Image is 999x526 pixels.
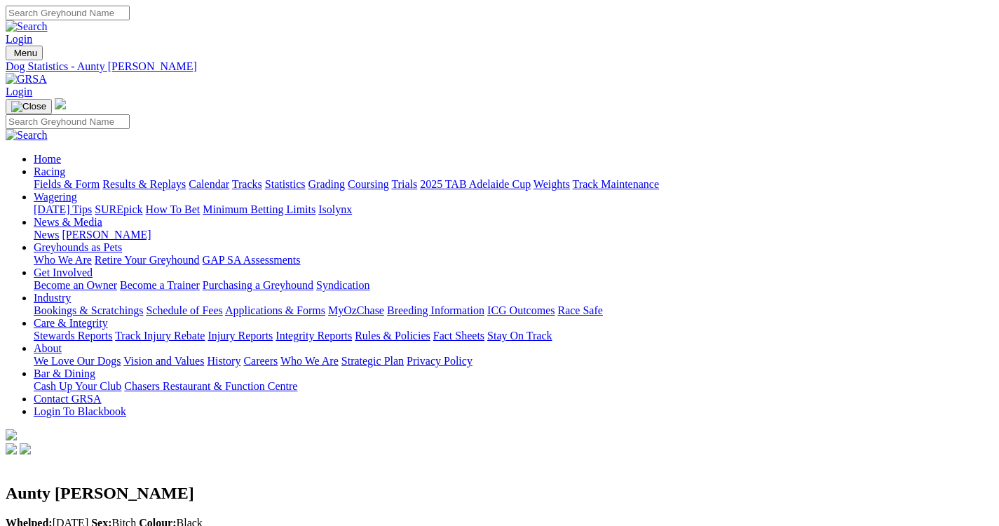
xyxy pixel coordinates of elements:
a: Applications & Forms [225,304,325,316]
a: Vision and Values [123,355,204,367]
div: Racing [34,178,993,191]
div: Industry [34,304,993,317]
div: Get Involved [34,279,993,292]
a: Home [34,153,61,165]
a: History [207,355,240,367]
a: Wagering [34,191,77,203]
div: About [34,355,993,367]
a: Racing [34,166,65,177]
a: Bar & Dining [34,367,95,379]
img: logo-grsa-white.png [55,98,66,109]
input: Search [6,6,130,20]
a: Login [6,86,32,97]
a: Industry [34,292,71,304]
a: Bookings & Scratchings [34,304,143,316]
a: [DATE] Tips [34,203,92,215]
a: News [34,229,59,241]
a: GAP SA Assessments [203,254,301,266]
a: Cash Up Your Club [34,380,121,392]
a: Schedule of Fees [146,304,222,316]
div: Bar & Dining [34,380,993,393]
img: GRSA [6,73,47,86]
a: Syndication [316,279,369,291]
a: Track Maintenance [573,178,659,190]
h2: Aunty [PERSON_NAME] [6,484,993,503]
a: SUREpick [95,203,142,215]
div: Wagering [34,203,993,216]
span: Menu [14,48,37,58]
a: Become a Trainer [120,279,200,291]
a: Trials [391,178,417,190]
a: Stay On Track [487,330,552,342]
a: About [34,342,62,354]
a: Strategic Plan [341,355,404,367]
a: Dog Statistics - Aunty [PERSON_NAME] [6,60,993,73]
a: Coursing [348,178,389,190]
a: Fields & Form [34,178,100,190]
a: Breeding Information [387,304,484,316]
a: Stewards Reports [34,330,112,342]
a: Retire Your Greyhound [95,254,200,266]
img: Search [6,20,48,33]
a: Login [6,33,32,45]
img: Close [11,101,46,112]
a: Results & Replays [102,178,186,190]
a: We Love Our Dogs [34,355,121,367]
a: 2025 TAB Adelaide Cup [420,178,531,190]
img: facebook.svg [6,443,17,454]
a: Calendar [189,178,229,190]
a: Login To Blackbook [34,405,126,417]
a: Track Injury Rebate [115,330,205,342]
a: Purchasing a Greyhound [203,279,313,291]
a: Integrity Reports [276,330,352,342]
img: Search [6,129,48,142]
div: News & Media [34,229,993,241]
a: ICG Outcomes [487,304,555,316]
a: Who We Are [280,355,339,367]
a: [PERSON_NAME] [62,229,151,241]
a: Get Involved [34,267,93,278]
a: How To Bet [146,203,201,215]
a: MyOzChase [328,304,384,316]
a: Statistics [265,178,306,190]
a: Become an Owner [34,279,117,291]
a: Privacy Policy [407,355,473,367]
a: Race Safe [557,304,602,316]
a: Fact Sheets [433,330,484,342]
img: logo-grsa-white.png [6,429,17,440]
button: Toggle navigation [6,99,52,114]
a: News & Media [34,216,102,228]
a: Tracks [232,178,262,190]
a: Rules & Policies [355,330,430,342]
a: Weights [534,178,570,190]
a: Grading [308,178,345,190]
a: Isolynx [318,203,352,215]
a: Care & Integrity [34,317,108,329]
input: Search [6,114,130,129]
a: Contact GRSA [34,393,101,405]
a: Minimum Betting Limits [203,203,315,215]
a: Who We Are [34,254,92,266]
a: Greyhounds as Pets [34,241,122,253]
div: Greyhounds as Pets [34,254,993,267]
a: Chasers Restaurant & Function Centre [124,380,297,392]
a: Careers [243,355,278,367]
div: Care & Integrity [34,330,993,342]
a: Injury Reports [208,330,273,342]
button: Toggle navigation [6,46,43,60]
img: twitter.svg [20,443,31,454]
